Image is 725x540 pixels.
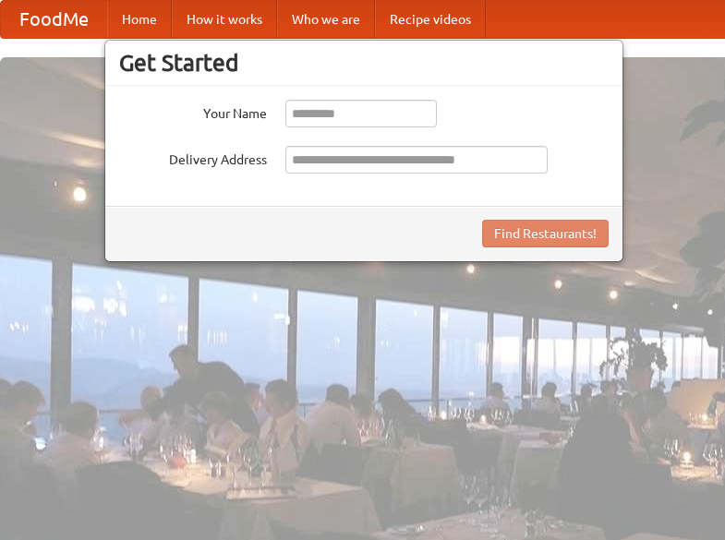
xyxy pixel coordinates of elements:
[375,1,486,38] a: Recipe videos
[119,100,267,123] label: Your Name
[482,220,609,247] button: Find Restaurants!
[107,1,172,38] a: Home
[277,1,375,38] a: Who we are
[119,49,609,77] h3: Get Started
[172,1,277,38] a: How it works
[1,1,107,38] a: FoodMe
[119,146,267,169] label: Delivery Address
